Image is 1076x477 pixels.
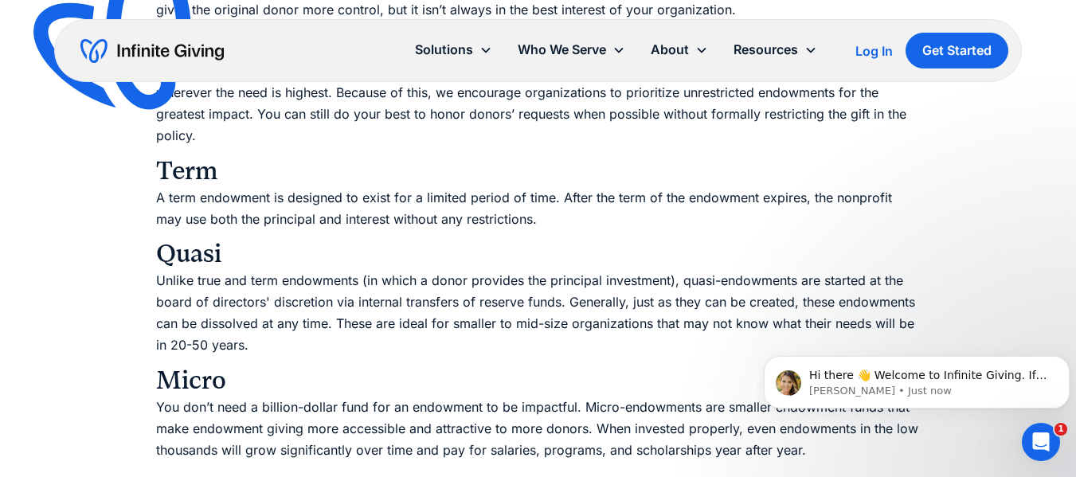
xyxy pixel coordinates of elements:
[505,33,638,67] div: Who We Serve
[1022,423,1060,461] iframe: Intercom live chat
[156,270,921,357] p: Unlike true and term endowments (in which a donor provides the principal investment), quasi-endow...
[1054,423,1067,436] span: 1
[906,33,1008,68] a: Get Started
[757,323,1076,434] iframe: Intercom notifications message
[156,61,921,147] p: On the other hand, disbursements from an unrestricted endowment (or one with relatively few restr...
[156,365,921,397] h3: Micro
[855,41,893,61] a: Log In
[734,39,798,61] div: Resources
[721,33,830,67] div: Resources
[855,45,893,57] div: Log In
[638,33,721,67] div: About
[651,39,689,61] div: About
[80,38,224,64] a: home
[156,187,921,230] p: A term endowment is designed to exist for a limited period of time. After the term of the endowme...
[518,39,606,61] div: Who We Serve
[415,39,473,61] div: Solutions
[156,238,921,270] h3: Quasi
[402,33,505,67] div: Solutions
[156,155,921,187] h3: Term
